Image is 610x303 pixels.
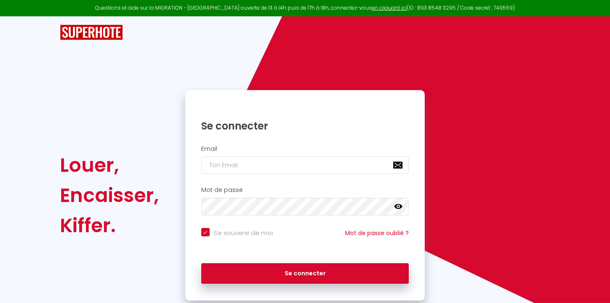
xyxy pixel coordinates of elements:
h1: Se connecter [201,119,409,132]
a: en cliquant ici [372,4,407,11]
input: Ton Email [201,156,409,174]
a: Mot de passe oublié ? [345,229,409,237]
h2: Email [201,145,409,153]
h2: Mot de passe [201,186,409,194]
div: Encaisser, [60,180,159,210]
div: Louer, [60,150,159,180]
div: Kiffer. [60,210,159,241]
button: Se connecter [201,263,409,284]
img: SuperHote logo [60,25,123,40]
